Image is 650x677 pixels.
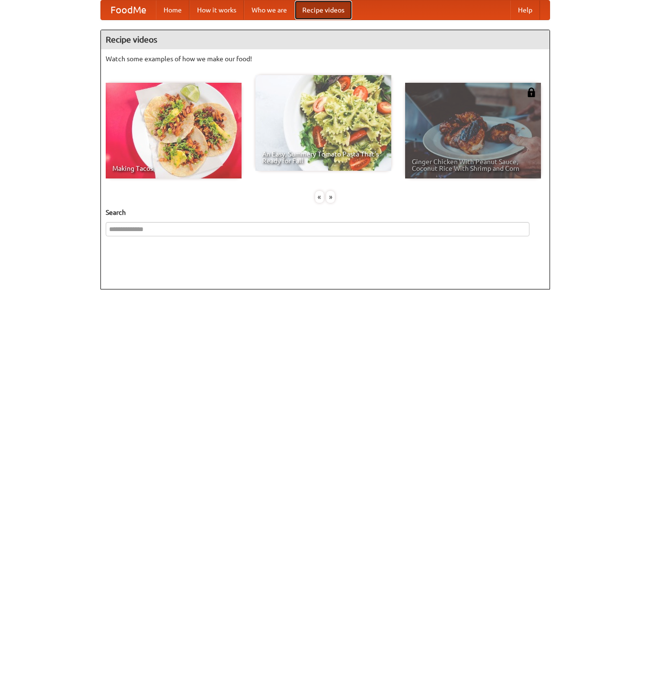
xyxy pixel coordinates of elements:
div: « [315,191,324,203]
a: Who we are [244,0,295,20]
a: FoodMe [101,0,156,20]
a: Making Tacos [106,83,242,178]
a: An Easy, Summery Tomato Pasta That's Ready for Fall [255,75,391,171]
a: Help [510,0,540,20]
img: 483408.png [527,88,536,97]
a: Recipe videos [295,0,352,20]
span: Making Tacos [112,165,235,172]
h4: Recipe videos [101,30,550,49]
a: Home [156,0,189,20]
a: How it works [189,0,244,20]
span: An Easy, Summery Tomato Pasta That's Ready for Fall [262,151,385,164]
div: » [326,191,335,203]
h5: Search [106,208,545,217]
p: Watch some examples of how we make our food! [106,54,545,64]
